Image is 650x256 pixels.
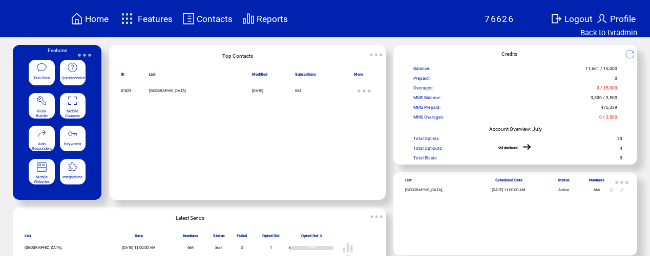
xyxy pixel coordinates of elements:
span: Text Blast [33,76,50,80]
span: 475,339 [601,105,617,113]
span: 9 [620,155,622,164]
span: List [149,72,156,80]
img: ellypsis.svg [74,45,95,65]
span: Date [135,234,143,242]
span: Active [558,188,569,192]
span: Prepaid: [413,76,430,84]
img: refresh.png [625,49,642,59]
img: notallowed.svg [610,188,614,192]
span: 11,661 / 15,000 [585,66,617,75]
span: List [405,178,412,186]
span: 664 [187,245,194,250]
span: Balance: [413,66,430,75]
span: Contacts [197,14,233,24]
span: Features [138,14,173,24]
span: Numbers [183,234,198,242]
span: [DATE] [252,88,263,93]
span: 664 [295,88,301,93]
img: exit.svg [550,12,562,25]
a: Logout [549,11,594,27]
a: Home [69,11,110,27]
a: Features [117,9,175,29]
span: Reports [257,14,288,24]
div: 0.15% [307,246,334,250]
img: integrations.svg [67,161,78,172]
span: Mobile Websites [34,175,50,184]
img: features.svg [118,10,136,27]
span: 76626 [485,14,514,24]
img: home.svg [71,12,83,25]
a: Reports [241,11,289,27]
span: 0 [615,76,617,84]
a: Mobile Coupons [60,93,86,121]
img: chart.svg [242,12,255,25]
span: 1 [270,245,272,250]
span: Logout [564,14,593,24]
span: Integrations [62,175,82,179]
img: text-blast.svg [36,62,47,73]
span: Home [85,14,109,24]
span: MMS Overages: [413,114,444,123]
img: tool%201.svg [36,96,47,106]
span: Numbers [589,178,604,186]
span: [DATE] 11:00:00 AM [122,245,156,250]
span: Subscribers [295,72,316,80]
span: [GEOGRAPHIC_DATA], [405,188,443,192]
span: MMS Balance: [413,95,441,104]
span: Questionnaire [61,76,85,80]
span: Total Blasts: [413,155,437,164]
img: coupons.svg [67,96,78,106]
span: Profile [610,14,636,24]
span: Kiosk Builder [36,109,48,118]
a: Old dashboard [498,146,517,149]
img: ellypsis.svg [367,207,386,226]
span: Failed [237,234,247,242]
span: List [25,234,31,242]
span: Top Contacts [222,53,253,59]
span: Keywords [64,142,81,146]
span: 0 / 15,000 [597,85,617,94]
span: 3 [241,245,243,250]
a: Back to tvradmin [580,28,637,37]
span: Latest Sends [176,215,204,221]
a: Integrations [60,159,86,187]
a: Mobile Websites [29,159,54,187]
span: Features [48,48,67,53]
span: MMS Prepaid: [413,105,441,113]
span: Opted Out % [301,234,323,242]
span: Scheduled Date [495,178,522,186]
a: Profile [594,11,637,27]
span: [GEOGRAPHIC_DATA], [25,245,62,250]
span: Auto Responders [32,142,52,151]
span: 0 / 3,500 [599,114,617,123]
span: Overages: [413,85,433,94]
span: 81823 [121,88,131,93]
span: Credits [501,51,517,57]
a: Contacts [181,11,234,27]
img: ellypsis.svg [612,172,632,193]
span: ID [121,72,124,80]
a: Keywords [60,126,86,154]
span: [GEOGRAPHIC_DATA] [149,88,186,93]
span: Account Overview: July [489,126,542,132]
span: Status [558,178,570,186]
a: Auto Responders [29,126,54,154]
img: ellypsis.svg [354,81,374,101]
span: 3,500 / 3,500 [591,95,617,104]
a: Questionnaire [60,60,86,88]
img: mobile-websites.svg [36,161,47,172]
span: [DATE] 11:00:00 AM [492,188,526,192]
img: profile.svg [596,12,608,25]
a: Kiosk Builder [29,93,54,121]
span: Opted Out [262,234,280,242]
img: keywords.svg [67,128,78,139]
a: Text Blast [29,60,54,88]
img: poll%20-%20white.svg [342,242,353,253]
img: auto-responders.svg [36,128,47,139]
span: Status [213,234,225,242]
span: Modified [252,72,267,80]
span: Sent [215,245,222,250]
span: More [354,72,363,80]
img: ellypsis.svg [367,45,386,64]
span: Mobile Coupons [65,109,80,118]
